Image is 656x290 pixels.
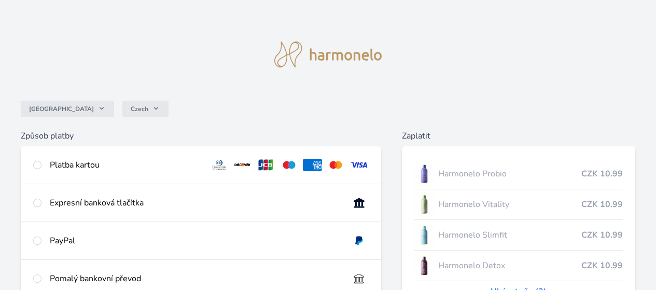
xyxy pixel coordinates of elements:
h6: Zaplatit [402,130,635,142]
span: CZK 10.99 [581,229,623,241]
div: Platba kartou [50,159,202,171]
img: bankTransfer_IBAN.svg [350,272,369,285]
div: PayPal [50,234,341,247]
h6: Způsob platby [21,130,381,142]
img: CLEAN_PROBIO_se_stinem_x-lo.jpg [414,161,434,187]
span: Czech [131,105,148,113]
button: Czech [122,101,169,117]
img: SLIMFIT_se_stinem_x-lo.jpg [414,222,434,248]
img: mc.svg [326,159,345,171]
span: CZK 10.99 [581,198,623,211]
span: Harmonelo Slimfit [438,229,581,241]
img: amex.svg [303,159,322,171]
div: Pomalý bankovní převod [50,272,341,285]
img: paypal.svg [350,234,369,247]
img: DETOX_se_stinem_x-lo.jpg [414,253,434,279]
img: onlineBanking_CZ.svg [350,197,369,209]
img: visa.svg [350,159,369,171]
span: Harmonelo Vitality [438,198,581,211]
span: Harmonelo Detox [438,259,581,272]
div: Expresní banková tlačítka [50,197,341,209]
img: CLEAN_VITALITY_se_stinem_x-lo.jpg [414,191,434,217]
img: jcb.svg [256,159,275,171]
span: Harmonelo Probio [438,168,581,180]
button: [GEOGRAPHIC_DATA] [21,101,114,117]
img: discover.svg [233,159,252,171]
span: CZK 10.99 [581,259,623,272]
span: CZK 10.99 [581,168,623,180]
span: [GEOGRAPHIC_DATA] [29,105,94,113]
img: maestro.svg [280,159,299,171]
img: logo.svg [274,42,382,67]
img: diners.svg [210,159,229,171]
